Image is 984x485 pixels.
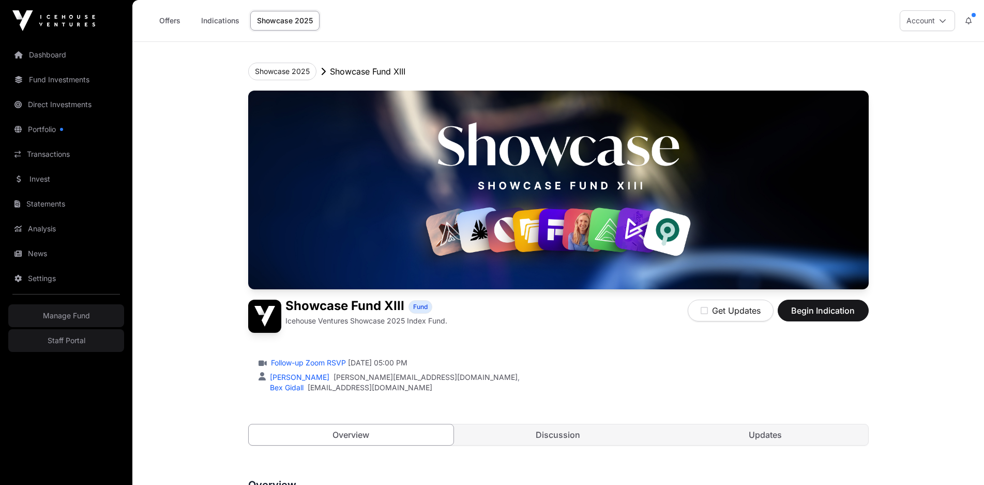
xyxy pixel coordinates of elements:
[12,10,95,31] img: Icehouse Ventures Logo
[8,68,124,91] a: Fund Investments
[8,267,124,290] a: Settings
[248,63,316,80] button: Showcase 2025
[334,372,518,383] a: [PERSON_NAME][EMAIL_ADDRESS][DOMAIN_NAME]
[249,424,868,445] nav: Tabs
[285,316,447,326] p: Icehouse Ventures Showcase 2025 Index Fund.
[8,143,124,166] a: Transactions
[248,424,455,446] a: Overview
[778,300,869,321] button: Begin Indication
[248,300,281,333] img: Showcase Fund XIII
[8,217,124,240] a: Analysis
[268,373,329,381] a: [PERSON_NAME]
[348,358,407,368] span: [DATE] 05:00 PM
[8,329,124,352] a: Staff Portal
[8,43,124,66] a: Dashboard
[8,118,124,141] a: Portfolio
[8,304,124,327] a: Manage Fund
[791,304,856,317] span: Begin Indication
[269,358,346,368] a: Follow-up Zoom RSVP
[900,10,955,31] button: Account
[330,65,405,78] p: Showcase Fund XIII
[250,11,320,31] a: Showcase 2025
[285,300,404,314] h1: Showcase Fund XIII
[413,303,428,311] span: Fund
[688,300,774,321] button: Get Updates
[456,424,661,445] a: Discussion
[248,91,869,289] img: Showcase Fund XIII
[268,383,304,392] a: Bex Gidall
[663,424,868,445] a: Updates
[8,242,124,265] a: News
[268,372,520,383] div: ,
[8,93,124,116] a: Direct Investments
[8,193,124,215] a: Statements
[778,310,869,320] a: Begin Indication
[8,168,124,190] a: Invest
[308,383,432,393] a: [EMAIL_ADDRESS][DOMAIN_NAME]
[194,11,246,31] a: Indications
[149,11,190,31] a: Offers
